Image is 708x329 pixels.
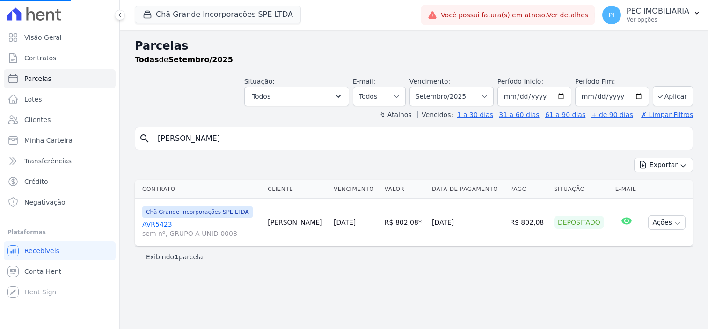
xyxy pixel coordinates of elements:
[441,10,588,20] span: Você possui fatura(s) em atraso.
[24,53,56,63] span: Contratos
[380,111,411,118] label: ↯ Atalhos
[499,111,539,118] a: 31 a 60 dias
[457,111,493,118] a: 1 a 30 dias
[7,227,112,238] div: Plataformas
[595,2,708,28] button: PI PEC IMOBILIARIA Ver opções
[252,91,270,102] span: Todos
[428,180,506,199] th: Data de Pagamento
[244,78,275,85] label: Situação:
[550,180,612,199] th: Situação
[24,177,48,186] span: Crédito
[4,131,116,150] a: Minha Carteira
[4,90,116,109] a: Lotes
[381,180,428,199] th: Valor
[24,136,73,145] span: Minha Carteira
[24,33,62,42] span: Visão Geral
[353,78,376,85] label: E-mail:
[575,77,649,87] label: Período Fim:
[168,55,233,64] strong: Setembro/2025
[135,55,159,64] strong: Todas
[142,206,253,218] span: Chã Grande Incorporações SPE LTDA
[24,267,61,276] span: Conta Hent
[152,129,689,148] input: Buscar por nome do lote ou do cliente
[627,7,689,16] p: PEC IMOBILIARIA
[135,54,233,66] p: de
[4,241,116,260] a: Recebíveis
[142,219,260,238] a: AVR5423sem nº, GRUPO A UNID 0008
[417,111,453,118] label: Vencidos:
[264,180,330,199] th: Cliente
[244,87,349,106] button: Todos
[4,262,116,281] a: Conta Hent
[4,69,116,88] a: Parcelas
[497,78,543,85] label: Período Inicío:
[627,16,689,23] p: Ver opções
[648,215,686,230] button: Ações
[612,180,642,199] th: E-mail
[135,180,264,199] th: Contrato
[4,152,116,170] a: Transferências
[545,111,585,118] a: 61 a 90 dias
[409,78,450,85] label: Vencimento:
[653,86,693,106] button: Aplicar
[135,6,301,23] button: Chã Grande Incorporações SPE LTDA
[609,12,615,18] span: PI
[4,193,116,212] a: Negativação
[554,216,604,229] div: Depositado
[506,180,550,199] th: Pago
[135,37,693,54] h2: Parcelas
[174,253,179,261] b: 1
[428,199,506,246] td: [DATE]
[24,246,59,256] span: Recebíveis
[334,219,356,226] a: [DATE]
[4,28,116,47] a: Visão Geral
[4,172,116,191] a: Crédito
[591,111,633,118] a: + de 90 dias
[547,11,588,19] a: Ver detalhes
[139,133,150,144] i: search
[24,115,51,124] span: Clientes
[330,180,381,199] th: Vencimento
[381,199,428,246] td: R$ 802,08
[506,199,550,246] td: R$ 802,08
[24,197,66,207] span: Negativação
[637,111,693,118] a: ✗ Limpar Filtros
[4,49,116,67] a: Contratos
[634,158,693,172] button: Exportar
[142,229,260,238] span: sem nº, GRUPO A UNID 0008
[264,199,330,246] td: [PERSON_NAME]
[4,110,116,129] a: Clientes
[24,95,42,104] span: Lotes
[24,74,51,83] span: Parcelas
[146,252,203,262] p: Exibindo parcela
[24,156,72,166] span: Transferências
